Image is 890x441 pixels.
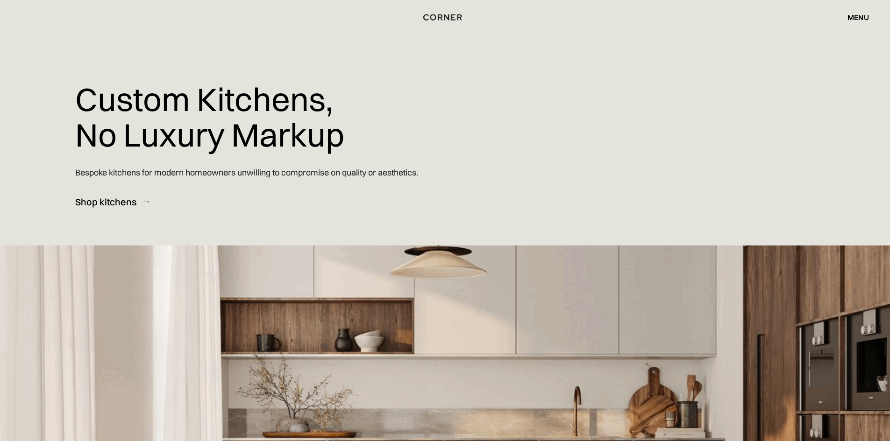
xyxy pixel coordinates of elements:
[75,190,149,213] a: Shop kitchens
[838,9,869,25] div: menu
[75,196,136,208] div: Shop kitchens
[412,11,478,23] a: home
[75,75,344,159] h1: Custom Kitchens, No Luxury Markup
[847,14,869,21] div: menu
[75,159,418,186] p: Bespoke kitchens for modern homeowners unwilling to compromise on quality or aesthetics.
